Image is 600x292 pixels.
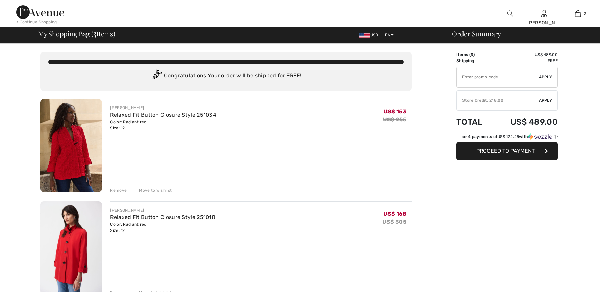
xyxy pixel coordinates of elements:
span: Apply [539,97,552,103]
s: US$ 305 [382,219,406,225]
span: US$ 122.25 [497,134,519,139]
button: Proceed to Payment [456,142,558,160]
span: USD [359,33,381,38]
div: Move to Wishlist [133,187,172,193]
div: Congratulations! Your order will be shipped for FREE! [48,69,404,83]
img: search the website [507,9,513,18]
span: 3 [584,10,586,17]
input: Promo code [457,67,539,87]
div: Store Credit: 218.00 [457,97,539,103]
td: Total [456,111,493,133]
img: My Info [541,9,547,18]
div: A [PERSON_NAME] [527,12,560,26]
div: or 4 payments of with [462,133,558,140]
span: US$ 153 [383,108,406,115]
span: 3 [93,29,96,38]
span: My Shopping Bag ( Items) [38,30,115,37]
td: US$ 489.00 [493,111,558,133]
img: US Dollar [359,33,370,38]
span: US$ 168 [383,211,406,217]
div: or 4 payments ofUS$ 122.25withSezzle Click to learn more about Sezzle [456,133,558,142]
img: My Bag [575,9,581,18]
a: Relaxed Fit Button Closure Style 251018 [110,214,215,220]
td: Free [493,58,558,64]
span: Apply [539,74,552,80]
div: [PERSON_NAME] [110,105,216,111]
a: Sign In [541,10,547,17]
td: Items ( ) [456,52,493,58]
div: Remove [110,187,127,193]
div: Order Summary [444,30,596,37]
img: 1ère Avenue [16,5,64,19]
span: EN [385,33,394,38]
img: Sezzle [528,133,552,140]
div: [PERSON_NAME] [110,207,215,213]
td: Shipping [456,58,493,64]
a: Relaxed Fit Button Closure Style 251034 [110,112,216,118]
div: < Continue Shopping [16,19,57,25]
s: US$ 255 [383,116,406,123]
span: 3 [471,52,473,57]
a: 3 [561,9,594,18]
div: Color: Radiant red Size: 12 [110,119,216,131]
img: Congratulation2.svg [150,69,164,83]
div: Color: Radiant red Size: 12 [110,221,215,234]
img: Relaxed Fit Button Closure Style 251034 [40,99,102,192]
span: Proceed to Payment [476,148,535,154]
td: US$ 489.00 [493,52,558,58]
